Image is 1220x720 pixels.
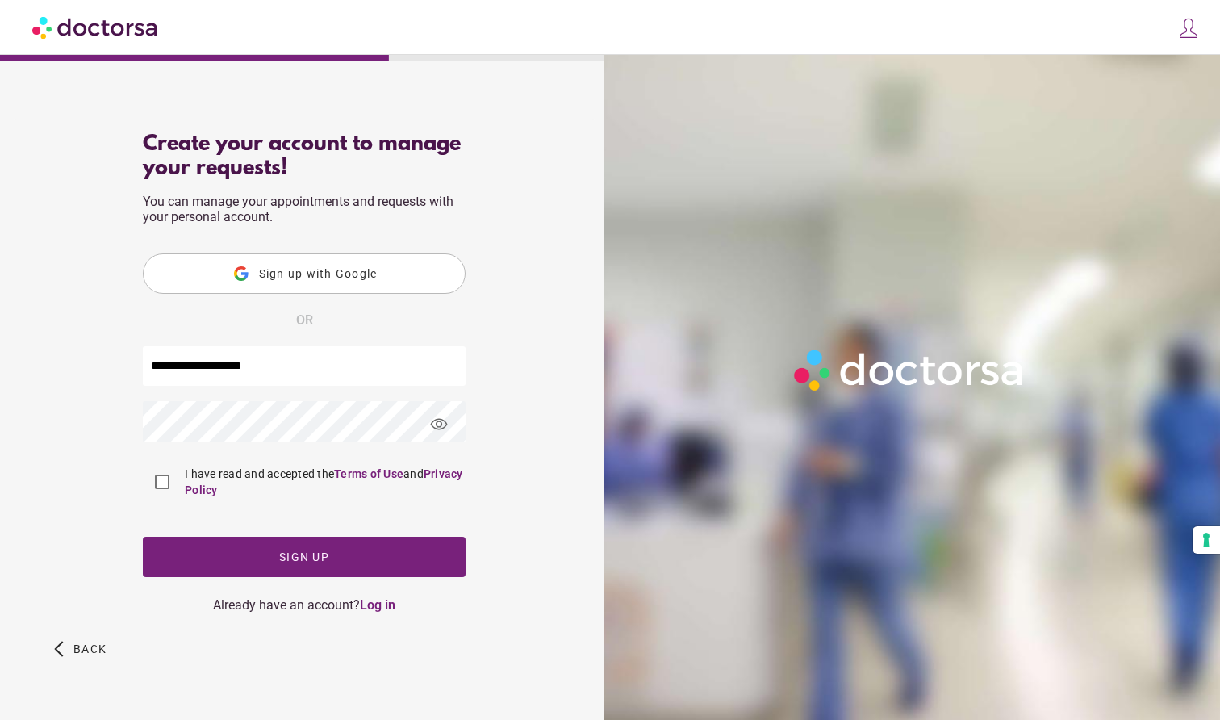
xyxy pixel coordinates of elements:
span: Sign up [279,550,329,563]
div: Already have an account? [143,597,466,613]
span: Back [73,643,107,655]
span: OR [296,310,313,331]
span: Sign up with Google [259,267,378,280]
a: Privacy Policy [185,467,463,496]
img: icons8-customer-100.png [1177,17,1200,40]
div: Create your account to manage your requests! [143,132,466,181]
p: You can manage your appointments and requests with your personal account. [143,194,466,224]
button: Your consent preferences for tracking technologies [1193,526,1220,554]
button: Sign up [143,537,466,577]
a: Terms of Use [334,467,403,480]
label: I have read and accepted the and [182,466,466,498]
button: arrow_back_ios Back [48,629,113,669]
span: visibility [417,403,461,446]
button: Sign up with Google [143,253,466,294]
img: Logo-Doctorsa-trans-White-partial-flat.png [788,343,1031,397]
img: Doctorsa.com [32,9,160,45]
a: Log in [360,597,395,613]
